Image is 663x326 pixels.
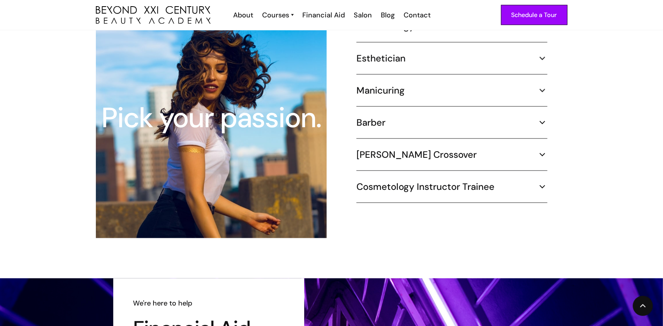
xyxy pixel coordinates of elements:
a: Salon [349,10,376,20]
a: Blog [376,10,399,20]
div: About [233,10,254,20]
h5: [PERSON_NAME] Crossover [356,149,477,160]
h5: Cosmetology Instructor Trainee [356,181,494,193]
div: Pick your passion. [96,104,326,132]
img: beyond 21st century beauty academy logo [96,6,211,24]
div: Financial Aid [303,10,345,20]
a: Courses [262,10,294,20]
div: Blog [381,10,395,20]
h5: Barber [356,117,385,128]
div: Schedule a Tour [511,10,557,20]
div: Salon [354,10,372,20]
a: Contact [399,10,435,20]
h6: We're here to help [133,299,284,309]
a: home [96,6,211,24]
a: Schedule a Tour [501,5,568,25]
div: Contact [404,10,431,20]
a: About [228,10,257,20]
a: Financial Aid [298,10,349,20]
div: Courses [262,10,290,20]
h5: Esthetician [356,53,406,64]
h5: Manicuring [356,85,405,96]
